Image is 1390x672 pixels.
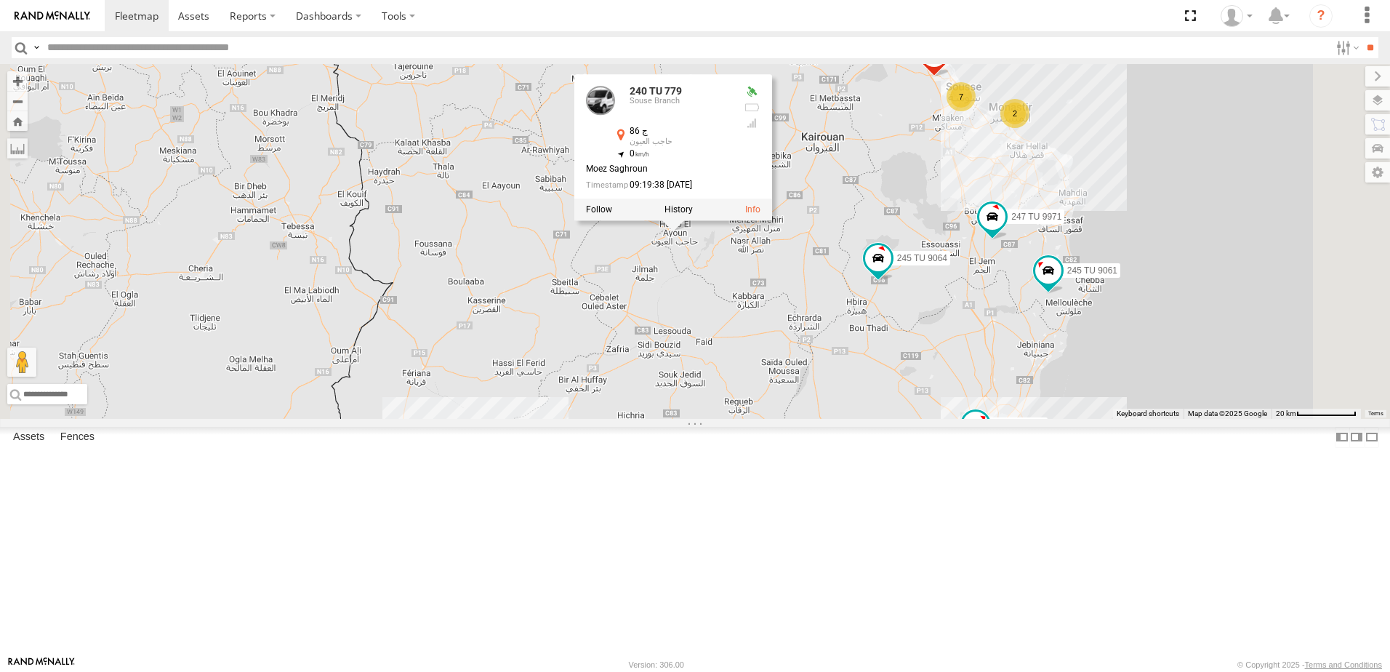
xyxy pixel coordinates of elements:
div: Version: 306.00 [629,660,684,669]
div: Date/time of location update [586,180,731,190]
div: Nejah Benkhalifa [1216,5,1258,27]
div: Moez Saghroun [586,165,731,175]
label: Search Query [31,37,42,58]
label: Dock Summary Table to the Left [1335,427,1349,448]
div: ج 86 [630,127,731,137]
label: Search Filter Options [1330,37,1362,58]
button: Zoom out [7,91,28,111]
a: Terms (opens in new tab) [1368,411,1383,417]
div: GSM Signal = 4 [743,118,760,129]
a: Visit our Website [8,657,75,672]
span: 247 TU 9971 [1011,212,1061,222]
label: Fences [53,427,102,447]
a: View Asset Details [745,204,760,215]
div: Valid GPS Fix [743,87,760,98]
button: Drag Pegman onto the map to open Street View [7,348,36,377]
a: Terms and Conditions [1305,660,1382,669]
label: Assets [6,427,52,447]
span: 245 TU 9061 [1067,265,1117,276]
div: 2 [1000,99,1029,128]
div: No battery health information received from this device. [743,102,760,113]
label: View Asset History [664,204,693,215]
span: 245 TU 9064 [897,254,947,264]
label: Realtime tracking of Asset [586,204,612,215]
span: 20 km [1276,409,1296,417]
i: ? [1309,4,1333,28]
div: 7 [947,82,976,111]
span: 0 [630,149,649,159]
img: rand-logo.svg [15,11,90,21]
label: Hide Summary Table [1365,427,1379,448]
div: حاجب العيون [630,138,731,147]
button: Keyboard shortcuts [1117,409,1179,419]
label: Dock Summary Table to the Right [1349,427,1364,448]
span: Map data ©2025 Google [1188,409,1267,417]
label: Map Settings [1365,162,1390,183]
div: © Copyright 2025 - [1237,660,1382,669]
label: Measure [7,138,28,159]
a: 240 TU 779 [630,86,682,97]
div: Souse Branch [630,97,731,106]
button: Zoom Home [7,111,28,131]
button: Map Scale: 20 km per 79 pixels [1272,409,1361,419]
a: View Asset Details [586,87,615,116]
button: Zoom in [7,71,28,91]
